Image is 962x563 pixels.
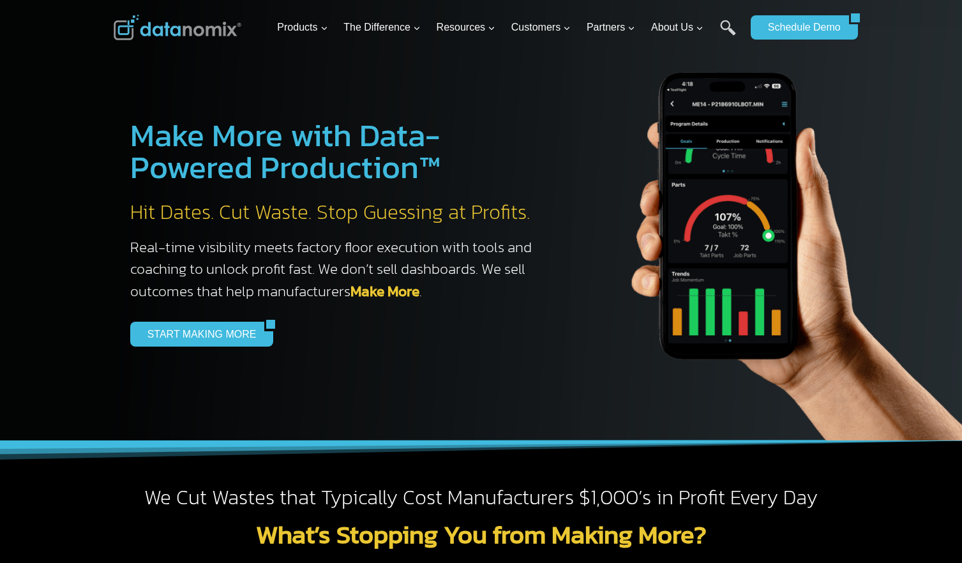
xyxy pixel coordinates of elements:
a: Make More [350,280,419,302]
span: The Difference [343,19,421,36]
a: Schedule Demo [751,15,849,40]
span: Resources [437,19,495,36]
a: START MAKING MORE [130,322,265,346]
h3: Real-time visibility meets factory floor execution with tools and coaching to unlock profit fast.... [130,236,545,303]
nav: Primary Navigation [272,7,744,49]
span: About Us [651,19,703,36]
h2: What’s Stopping You from Making More? [114,522,849,547]
h2: Hit Dates. Cut Waste. Stop Guessing at Profits. [130,199,545,226]
span: Customers [511,19,571,36]
h1: Make More with Data-Powered Production™ [130,119,545,183]
a: Search [720,20,736,49]
span: Products [277,19,327,36]
img: Datanomix [114,15,241,40]
span: Partners [587,19,635,36]
h2: We Cut Wastes that Typically Cost Manufacturers $1,000’s in Profit Every Day [114,484,849,511]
